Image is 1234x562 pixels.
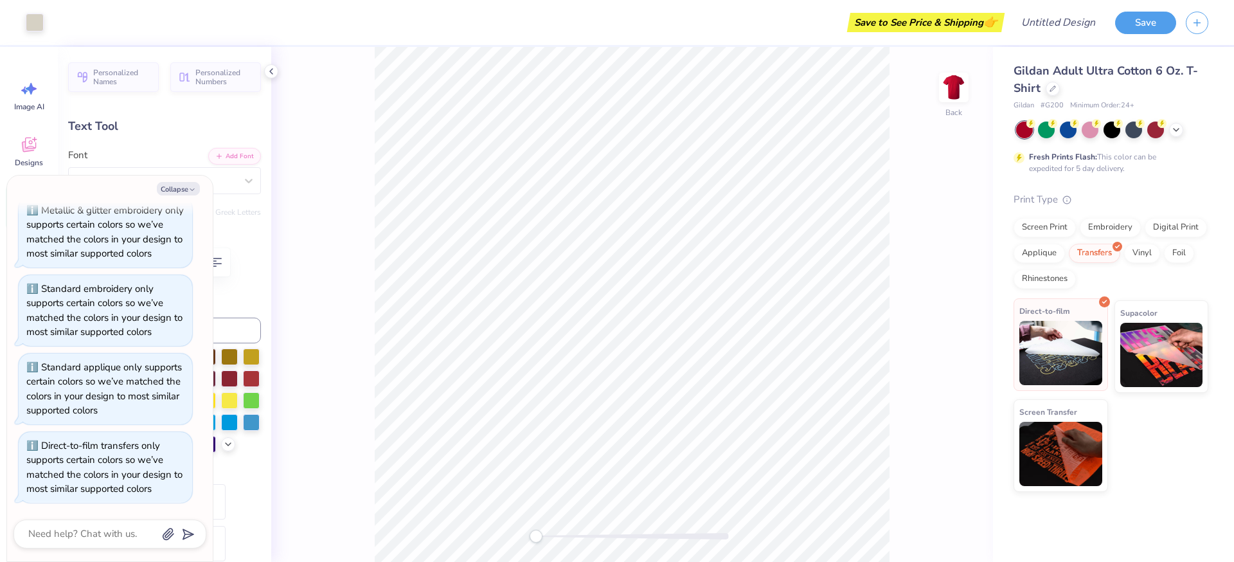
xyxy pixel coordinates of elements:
span: Minimum Order: 24 + [1070,100,1134,111]
div: Metallic & glitter embroidery only supports certain colors so we’ve matched the colors in your de... [26,204,184,260]
div: Accessibility label [530,530,542,543]
img: Back [941,75,967,100]
button: Add Font [208,148,261,165]
div: Transfers [1069,244,1120,263]
button: Personalized Names [68,62,159,92]
strong: Fresh Prints Flash: [1029,152,1097,162]
span: Screen Transfer [1019,405,1077,419]
div: Direct-to-film transfers only supports certain colors so we’ve matched the colors in your design ... [26,439,183,496]
span: Personalized Numbers [195,68,253,86]
span: Gildan Adult Ultra Cotton 6 Oz. T-Shirt [1014,63,1198,96]
div: Applique [1014,244,1065,263]
img: Direct-to-film [1019,321,1102,385]
div: Foil [1164,244,1194,263]
span: 👉 [983,14,997,30]
img: Screen Transfer [1019,422,1102,486]
img: Supacolor [1120,323,1203,387]
span: # G200 [1041,100,1064,111]
div: Standard embroidery only supports certain colors so we’ve matched the colors in your design to mo... [26,282,183,339]
div: Save to See Price & Shipping [850,13,1001,32]
span: Gildan [1014,100,1034,111]
div: Vinyl [1124,244,1160,263]
div: Screen Print [1014,218,1076,237]
div: Print Type [1014,192,1208,207]
div: Digital Print [1145,218,1207,237]
span: Designs [15,158,43,168]
div: Rhinestones [1014,269,1076,289]
button: Save [1115,12,1176,34]
button: Personalized Numbers [170,62,261,92]
span: Supacolor [1120,306,1158,320]
div: Embroidery [1080,218,1141,237]
div: Back [945,107,962,118]
span: Image AI [14,102,44,112]
span: Direct-to-film [1019,304,1070,318]
div: This color can be expedited for 5 day delivery. [1029,151,1187,174]
label: Font [68,148,87,163]
button: Collapse [157,182,200,195]
button: Switch to Greek Letters [181,207,261,217]
div: Standard applique only supports certain colors so we’ve matched the colors in your design to most... [26,361,182,417]
span: Personalized Names [93,68,151,86]
input: Untitled Design [1011,10,1105,35]
div: Text Tool [68,118,261,135]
